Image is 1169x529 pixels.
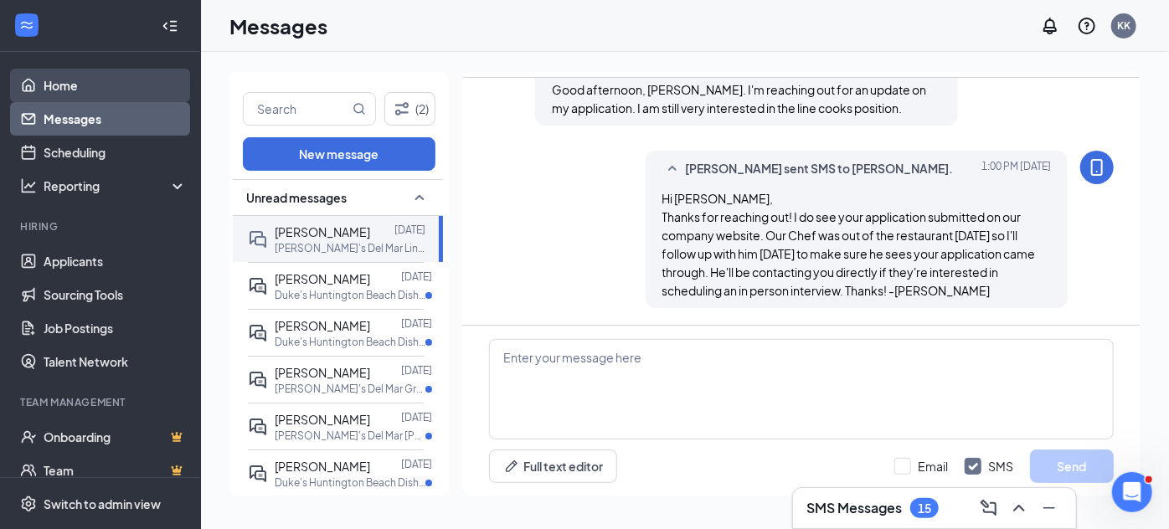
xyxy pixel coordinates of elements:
[18,17,35,33] svg: WorkstreamLogo
[44,345,187,378] a: Talent Network
[394,223,425,237] p: [DATE]
[275,318,370,333] span: [PERSON_NAME]
[162,18,178,34] svg: Collapse
[981,159,1051,179] span: [DATE] 1:00 PM
[275,224,370,239] span: [PERSON_NAME]
[1006,495,1033,521] button: ChevronUp
[20,496,37,512] svg: Settings
[401,457,432,471] p: [DATE]
[244,93,349,125] input: Search
[392,99,412,119] svg: Filter
[1009,498,1029,518] svg: ChevronUp
[489,449,617,483] button: Full text editorPen
[1040,16,1060,36] svg: Notifications
[275,288,425,302] p: Duke's Huntington Beach Dishwashers at Duke's [GEOGRAPHIC_DATA]
[1030,449,1114,483] button: Send
[243,137,435,171] button: New message
[275,382,425,396] p: [PERSON_NAME]'s Del Mar Greeter at [PERSON_NAME]'s Del Mar
[275,241,425,255] p: [PERSON_NAME]'s Del Mar Line Cooks! at [PERSON_NAME]'s Del Mar
[401,270,432,284] p: [DATE]
[275,459,370,474] span: [PERSON_NAME]
[918,501,931,516] div: 15
[44,496,161,512] div: Switch to admin view
[275,475,425,490] p: Duke's Huntington Beach Dishwashers at Duke's [GEOGRAPHIC_DATA]
[1117,18,1130,33] div: KK
[248,229,268,249] svg: DoubleChat
[275,271,370,286] span: [PERSON_NAME]
[248,464,268,484] svg: ActiveDoubleChat
[20,395,183,409] div: Team Management
[248,276,268,296] svg: ActiveDoubleChat
[503,458,520,475] svg: Pen
[275,429,425,443] p: [PERSON_NAME]'s Del Mar [PERSON_NAME] at [PERSON_NAME]'s Del Mar
[353,102,366,116] svg: MagnifyingGlass
[44,278,187,311] a: Sourcing Tools
[229,12,327,40] h1: Messages
[248,370,268,390] svg: ActiveDoubleChat
[275,412,370,427] span: [PERSON_NAME]
[44,102,187,136] a: Messages
[1077,16,1097,36] svg: QuestionInfo
[686,159,954,179] span: [PERSON_NAME] sent SMS to [PERSON_NAME].
[248,417,268,437] svg: ActiveDoubleChat
[662,159,682,179] svg: SmallChevronUp
[246,189,347,206] span: Unread messages
[1087,157,1107,177] svg: MobileSms
[44,177,188,194] div: Reporting
[806,499,902,517] h3: SMS Messages
[401,316,432,331] p: [DATE]
[44,244,187,278] a: Applicants
[20,219,183,234] div: Hiring
[44,420,187,454] a: OnboardingCrown
[1036,495,1063,521] button: Minimize
[401,363,432,377] p: [DATE]
[409,187,430,208] svg: SmallChevronUp
[44,69,187,102] a: Home
[979,498,999,518] svg: ComposeMessage
[275,365,370,380] span: [PERSON_NAME]
[552,82,926,116] span: Good afternoon, [PERSON_NAME]. I'm reaching out for an update on my application. I am still very ...
[275,335,425,349] p: Duke's Huntington Beach Dishwashers at Duke's [GEOGRAPHIC_DATA]
[44,136,187,169] a: Scheduling
[662,191,1036,298] span: Hi [PERSON_NAME], Thanks for reaching out! I do see your application submitted on our company web...
[44,454,187,487] a: TeamCrown
[976,495,1002,521] button: ComposeMessage
[248,323,268,343] svg: ActiveDoubleChat
[20,177,37,194] svg: Analysis
[44,311,187,345] a: Job Postings
[1112,472,1152,512] iframe: Intercom live chat
[1039,498,1059,518] svg: Minimize
[401,410,432,424] p: [DATE]
[384,92,435,126] button: Filter (2)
